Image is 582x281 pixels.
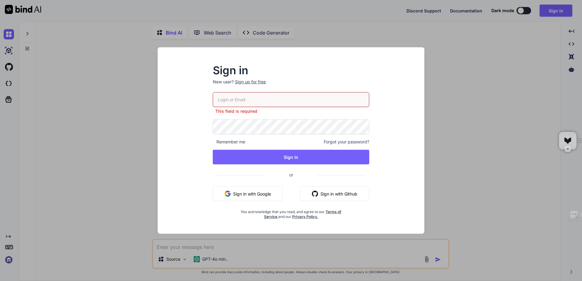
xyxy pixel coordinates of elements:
a: Terms of Service [264,209,342,219]
span: Forgot your password? [324,139,369,145]
a: Privacy Policy. [292,214,318,219]
h2: Sign in [213,65,369,75]
span: or [265,167,317,182]
input: Login or Email [213,92,369,107]
p: This field is required [213,108,369,114]
button: Sign in with Google [213,186,283,201]
button: Sign in with Github [300,186,369,201]
img: github [312,191,318,197]
span: Remember me [213,139,245,145]
button: Sign In [213,150,369,164]
img: google [225,191,231,197]
p: New user? [213,79,369,92]
div: You acknowledge that you read, and agree to our and our [239,206,343,219]
div: Sign up for free [235,79,266,85]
